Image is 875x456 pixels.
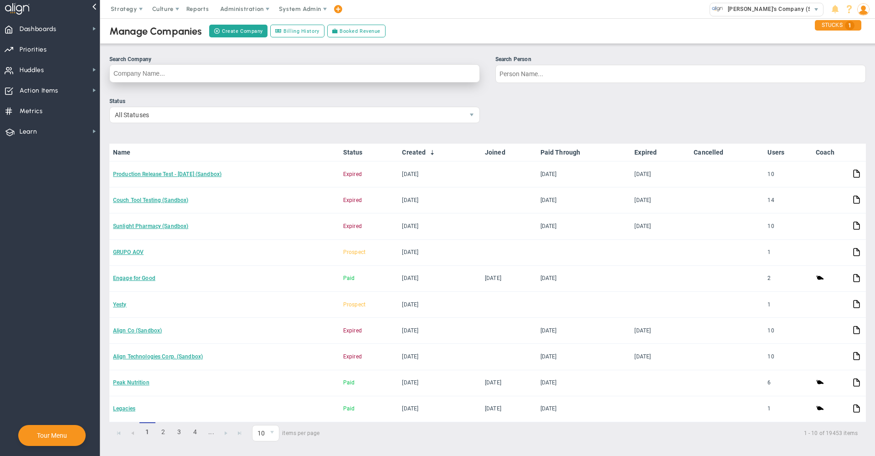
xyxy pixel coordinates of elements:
[34,431,70,440] button: Tour Menu
[233,426,247,440] a: Go to the last page
[540,149,627,156] a: Paid Through
[537,318,631,344] td: [DATE]
[402,149,477,156] a: Created
[723,3,834,15] span: [PERSON_NAME]'s Company (Sandbox)
[857,3,870,16] img: 48978.Person.photo
[481,266,537,292] td: [DATE]
[209,25,268,37] button: Create Company
[187,422,203,442] a: 4
[764,396,812,422] td: 1
[481,396,537,422] td: [DATE]
[343,405,355,412] span: Paid
[398,370,481,396] td: [DATE]
[20,20,57,39] span: Dashboards
[537,161,631,187] td: [DATE]
[113,171,221,177] a: Production Release Test - [DATE] (Sandbox)
[220,5,263,12] span: Administration
[109,97,480,106] div: Status
[631,213,690,239] td: [DATE]
[113,149,335,156] a: Name
[398,240,481,266] td: [DATE]
[537,344,631,370] td: [DATE]
[152,5,174,12] span: Culture
[767,149,808,156] a: Users
[634,149,686,156] a: Expired
[327,25,386,37] a: Booked Revenue
[764,370,812,396] td: 6
[139,422,155,442] span: 1
[113,353,203,360] a: Align Technologies Corp. (Sandbox)
[764,187,812,213] td: 14
[20,102,43,121] span: Metrics
[398,213,481,239] td: [DATE]
[252,425,320,441] span: items per page
[113,223,188,229] a: Sunlight Pharmacy (Sandbox)
[171,422,187,442] a: 3
[343,171,362,177] span: Expired
[343,379,355,386] span: Paid
[109,25,202,37] div: Manage Companies
[816,149,845,156] a: Coach
[252,425,266,441] span: 10
[113,275,155,281] a: Engage for Good
[810,3,823,16] span: select
[331,428,858,439] span: 1 - 10 of 19453 items
[712,3,723,15] img: 33318.Company.photo
[113,301,127,308] a: Yesty
[110,107,464,123] span: All Statuses
[343,327,362,334] span: Expired
[631,187,690,213] td: [DATE]
[764,292,812,318] td: 1
[464,107,479,123] span: select
[631,344,690,370] td: [DATE]
[111,5,137,12] span: Strategy
[481,370,537,396] td: [DATE]
[398,292,481,318] td: [DATE]
[537,187,631,213] td: [DATE]
[398,344,481,370] td: [DATE]
[343,275,355,281] span: Paid
[109,64,480,83] input: Search Company
[764,344,812,370] td: 10
[398,318,481,344] td: [DATE]
[343,353,362,360] span: Expired
[398,161,481,187] td: [DATE]
[343,301,365,308] span: Prospect
[764,213,812,239] td: 10
[113,327,162,334] a: Align Co (Sandbox)
[537,370,631,396] td: [DATE]
[398,187,481,213] td: [DATE]
[343,149,395,156] a: Status
[113,405,135,412] a: Legacies
[266,425,279,441] span: select
[20,61,44,80] span: Huddles
[495,55,866,64] div: Search Person
[694,149,760,156] a: Cancelled
[495,65,866,83] input: Search Person
[398,396,481,422] td: [DATE]
[113,197,188,203] a: Couch Tool Testing (Sandbox)
[155,422,171,442] a: 2
[485,149,533,156] a: Joined
[764,318,812,344] td: 10
[219,426,233,440] a: Go to the next page
[764,266,812,292] td: 2
[270,25,324,37] a: Billing History
[343,249,365,255] span: Prospect
[343,197,362,203] span: Expired
[631,318,690,344] td: [DATE]
[113,249,144,255] a: GRUPO AOV
[845,21,854,30] span: 1
[20,122,37,141] span: Learn
[764,240,812,266] td: 1
[815,20,861,31] div: STUCKS
[279,5,321,12] span: System Admin
[343,223,362,229] span: Expired
[252,425,279,441] span: 0
[113,379,149,386] a: Peak Nutrition
[631,161,690,187] td: [DATE]
[537,266,631,292] td: [DATE]
[537,213,631,239] td: [DATE]
[20,81,58,100] span: Action Items
[109,55,480,64] div: Search Company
